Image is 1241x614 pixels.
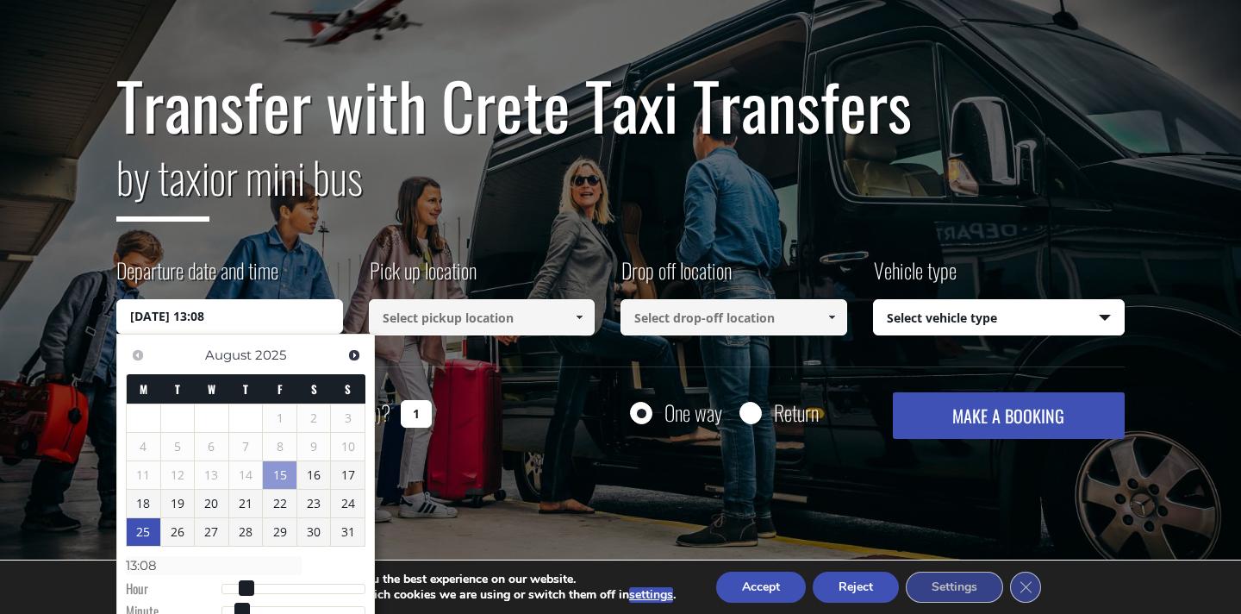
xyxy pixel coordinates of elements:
[345,380,351,398] span: Sunday
[196,572,676,587] p: We are using cookies to give you the best experience on our website.
[263,490,296,517] a: 22
[620,299,847,335] input: Select drop-off location
[297,490,331,517] a: 23
[716,572,806,603] button: Accept
[208,380,215,398] span: Wednesday
[195,518,228,546] a: 27
[297,404,331,432] span: 2
[131,348,145,362] span: Previous
[205,347,252,363] span: August
[565,299,594,335] a: Show All Items
[116,141,1125,235] h2: or mini bus
[127,518,160,546] a: 25
[331,461,365,489] a: 17
[369,255,477,299] label: Pick up location
[196,587,676,603] p: You can find out more about which cookies we are using or switch them off in .
[126,343,149,367] a: Previous
[874,300,1125,336] span: Select vehicle type
[263,404,296,432] span: 1
[116,255,278,299] label: Departure date and time
[263,433,296,460] span: 8
[229,518,263,546] a: 28
[629,587,673,603] button: settings
[342,343,365,367] a: Next
[161,490,195,517] a: 19
[161,461,195,489] span: 12
[331,433,365,460] span: 10
[195,461,228,489] span: 13
[620,255,732,299] label: Drop off location
[116,69,1125,141] h1: Transfer with Crete Taxi Transfers
[229,490,263,517] a: 21
[161,433,195,460] span: 5
[161,518,195,546] a: 26
[127,490,160,517] a: 18
[229,461,263,489] span: 14
[817,299,845,335] a: Show All Items
[347,348,361,362] span: Next
[116,144,209,222] span: by taxi
[263,461,296,489] a: 15
[229,433,263,460] span: 7
[774,402,819,423] label: Return
[311,380,317,398] span: Saturday
[175,380,180,398] span: Tuesday
[297,461,331,489] a: 16
[243,380,248,398] span: Thursday
[813,572,899,603] button: Reject
[664,402,722,423] label: One way
[873,255,957,299] label: Vehicle type
[140,380,147,398] span: Monday
[126,580,221,602] dt: Hour
[331,518,365,546] a: 31
[195,490,228,517] a: 20
[297,433,331,460] span: 9
[1010,572,1041,603] button: Close GDPR Cookie Banner
[331,404,365,432] span: 3
[893,392,1125,439] button: MAKE A BOOKING
[906,572,1003,603] button: Settings
[331,490,365,517] a: 24
[127,461,160,489] span: 11
[369,299,596,335] input: Select pickup location
[297,518,331,546] a: 30
[255,347,286,363] span: 2025
[263,518,296,546] a: 29
[195,433,228,460] span: 6
[127,433,160,460] span: 4
[278,380,283,398] span: Friday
